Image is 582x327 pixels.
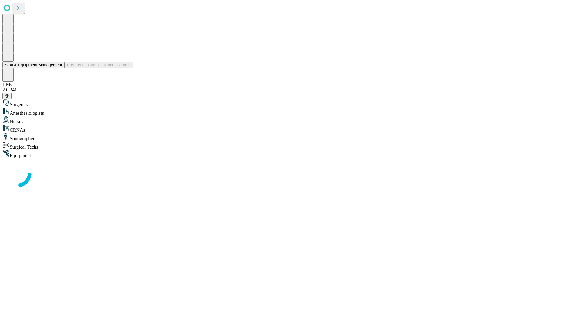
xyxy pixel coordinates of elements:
[2,133,580,141] div: Sonographers
[2,124,580,133] div: CRNAs
[2,107,580,116] div: Anesthesiologists
[5,94,9,98] span: @
[2,116,580,124] div: Nurses
[2,82,580,87] div: HMC
[2,150,580,158] div: Equipment
[65,62,101,68] button: Preference Cards
[2,62,65,68] button: Staff & Equipment Management
[2,99,580,107] div: Surgeons
[2,87,580,93] div: 2.0.241
[2,141,580,150] div: Surgical Techs
[101,62,133,68] button: Tenant Params
[2,93,12,99] button: @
